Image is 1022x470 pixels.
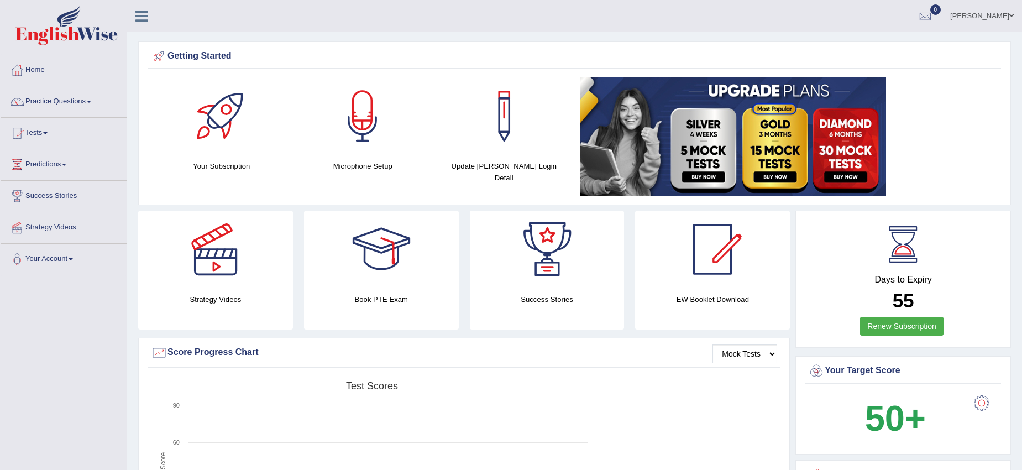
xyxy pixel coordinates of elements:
[1,86,127,114] a: Practice Questions
[156,160,287,172] h4: Your Subscription
[173,402,180,409] text: 90
[580,77,886,196] img: small5.jpg
[1,212,127,240] a: Strategy Videos
[808,275,998,285] h4: Days to Expiry
[635,294,790,305] h4: EW Booklet Download
[893,290,914,311] b: 55
[304,294,459,305] h4: Book PTE Exam
[298,160,428,172] h4: Microphone Setup
[159,452,167,470] tspan: Score
[1,244,127,271] a: Your Account
[439,160,569,184] h4: Update [PERSON_NAME] Login Detail
[860,317,944,336] a: Renew Subscription
[865,398,926,438] b: 50+
[470,294,625,305] h4: Success Stories
[930,4,941,15] span: 0
[808,363,998,379] div: Your Target Score
[138,294,293,305] h4: Strategy Videos
[151,344,777,361] div: Score Progress Chart
[1,55,127,82] a: Home
[1,181,127,208] a: Success Stories
[173,439,180,446] text: 60
[1,149,127,177] a: Predictions
[1,118,127,145] a: Tests
[346,380,398,391] tspan: Test scores
[151,48,998,65] div: Getting Started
